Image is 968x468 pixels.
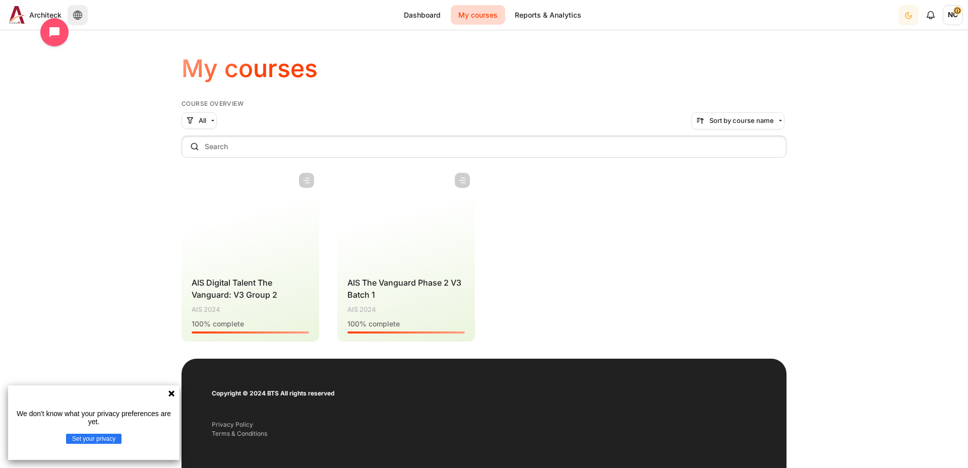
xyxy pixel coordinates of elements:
div: Show notification window with no new notifications [921,5,941,25]
span: 100 [347,319,359,328]
span: All [199,116,206,126]
h5: Course overview [181,100,786,108]
p: We don't know what your privacy preferences are yet. [12,410,175,426]
span: NC [943,5,963,25]
a: Terms & Conditions [212,430,267,437]
a: AIS Digital Talent The Vanguard: V3 Group 2 [192,278,277,300]
a: Dashboard [396,5,448,25]
a: AIS The Vanguard Phase 2 V3 Batch 1 [347,278,461,300]
button: Set your privacy [66,434,122,444]
button: Light Mode Dark Mode [898,5,919,25]
span: AIS 2024 [347,305,376,315]
button: Languages [68,5,88,25]
a: Architeck Architeck [5,6,62,24]
a: My courses [451,5,505,25]
h1: My courses [181,53,318,84]
span: Architeck [29,10,62,20]
span: 100 [192,319,204,328]
input: Search [181,136,786,158]
div: % complete [347,318,465,329]
span: AIS 2024 [192,305,220,315]
div: % complete [192,318,309,329]
span: Sort by course name [709,116,774,126]
a: Privacy Policy [212,421,253,428]
a: Reports & Analytics [507,5,589,25]
img: Architeck [9,6,25,24]
div: Dark Mode [899,5,918,25]
button: Grouping drop-down menu [181,112,217,129]
button: Sorting drop-down menu [691,112,784,129]
strong: Copyright © 2024 BTS All rights reserved [212,389,335,397]
a: User menu [943,5,963,25]
div: Course overview controls [181,112,786,160]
